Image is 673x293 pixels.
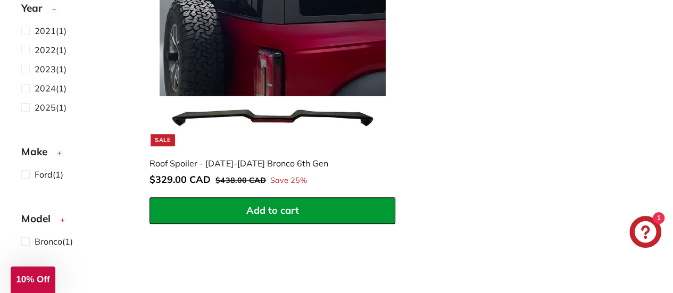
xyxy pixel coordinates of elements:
[35,168,63,181] span: (1)
[35,64,56,74] span: 2023
[35,102,56,113] span: 2025
[21,211,59,227] span: Model
[149,197,395,224] button: Add to cart
[35,63,67,76] span: (1)
[35,83,56,94] span: 2024
[35,236,62,247] span: Bronco
[35,82,67,95] span: (1)
[11,266,55,293] div: 10% Off
[21,208,132,235] button: Model
[35,235,73,248] span: (1)
[35,44,67,56] span: (1)
[21,141,132,168] button: Make
[35,45,56,55] span: 2022
[246,204,299,216] span: Add to cart
[21,1,50,16] span: Year
[21,144,55,160] span: Make
[35,26,56,36] span: 2021
[215,175,265,185] span: $438.00 CAD
[270,175,306,187] span: Save 25%
[35,24,67,37] span: (1)
[151,134,175,146] div: Sale
[149,173,211,186] span: $329.00 CAD
[149,157,385,170] div: Roof Spoiler - [DATE]-[DATE] Bronco 6th Gen
[35,101,67,114] span: (1)
[626,216,664,250] inbox-online-store-chat: Shopify online store chat
[35,169,53,180] span: Ford
[16,274,49,284] span: 10% Off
